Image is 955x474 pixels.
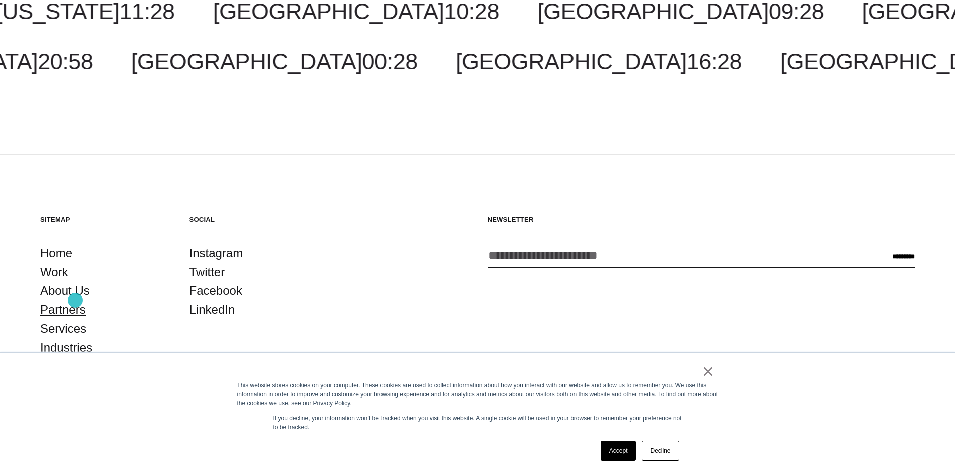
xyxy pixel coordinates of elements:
[40,263,68,282] a: Work
[456,49,742,74] a: [GEOGRAPHIC_DATA]16:28
[189,300,235,320] a: LinkedIn
[601,441,636,461] a: Accept
[40,244,72,263] a: Home
[189,281,242,300] a: Facebook
[189,244,243,263] a: Instagram
[131,49,418,74] a: [GEOGRAPHIC_DATA]00:28
[40,215,169,224] h5: Sitemap
[362,49,417,74] span: 00:28
[687,49,742,74] span: 16:28
[189,215,319,224] h5: Social
[40,300,86,320] a: Partners
[642,441,679,461] a: Decline
[702,367,714,376] a: ×
[273,414,682,432] p: If you decline, your information won’t be tracked when you visit this website. A single cookie wi...
[38,49,93,74] span: 20:58
[189,263,225,282] a: Twitter
[237,381,718,408] div: This website stores cookies on your computer. These cookies are used to collect information about...
[40,281,90,300] a: About Us
[40,338,92,357] a: Industries
[488,215,915,224] h5: Newsletter
[40,319,86,338] a: Services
